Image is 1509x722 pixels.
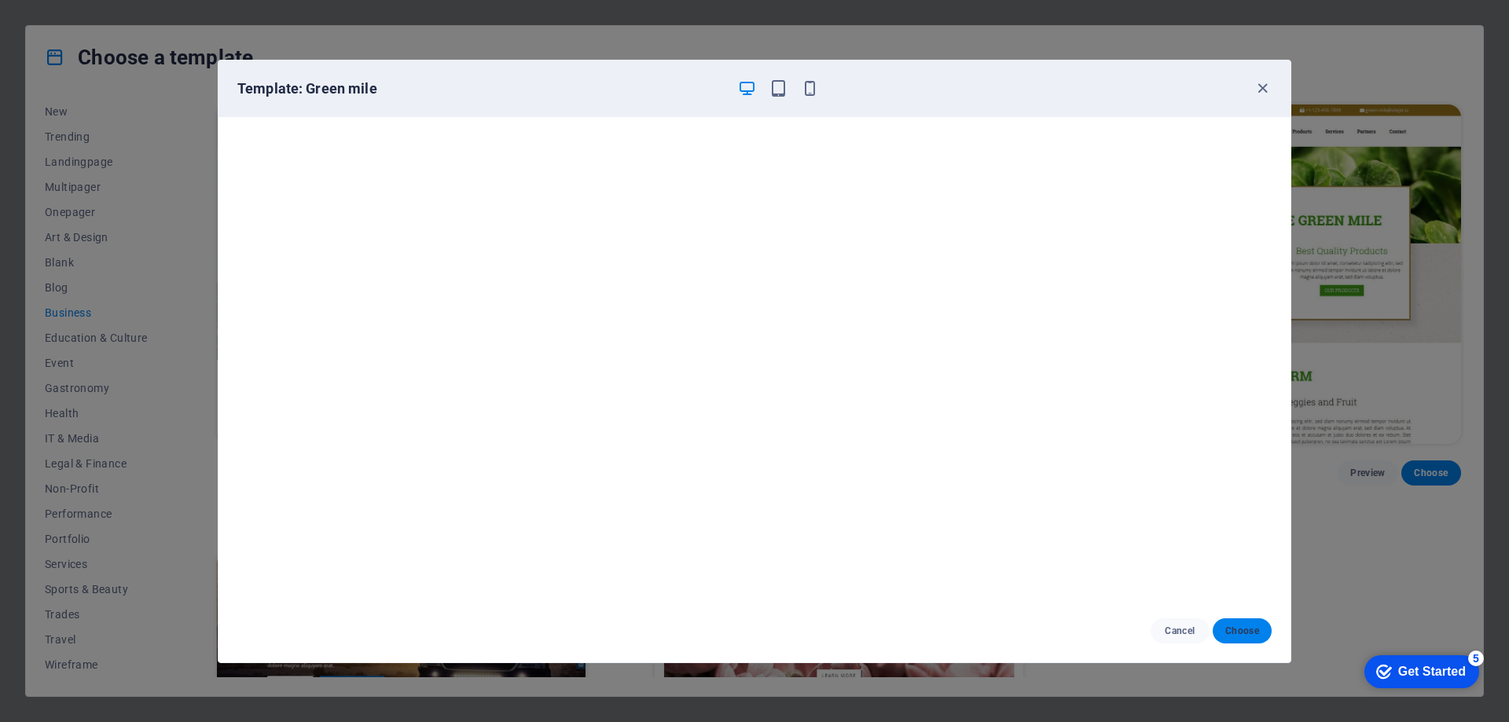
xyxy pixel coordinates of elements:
button: Cancel [1151,618,1210,643]
span: Cancel [1163,625,1197,637]
h6: Template: Green mile [237,79,725,98]
span: Choose [1225,625,1259,637]
div: Get Started [46,17,114,31]
button: Choose [1213,618,1272,643]
div: 5 [116,3,132,19]
div: Get Started 5 items remaining, 0% complete [13,8,127,41]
